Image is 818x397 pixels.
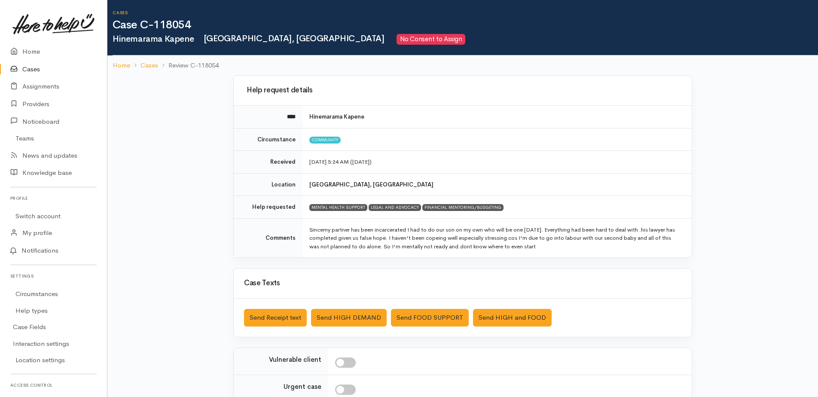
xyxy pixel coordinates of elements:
label: Vulnerable client [269,355,321,365]
span: No Consent to Assign [397,34,465,45]
div: FINANCIAL MENTORING/BUDGETING [422,204,504,211]
h6: Access control [10,379,97,391]
td: Help requested [234,196,302,219]
div: MENTAL HEALTH SUPPORT [309,204,367,211]
b: Hinemarama Kapene [309,113,364,120]
h2: Hinemarama Kapene [113,34,818,45]
b: [GEOGRAPHIC_DATA], [GEOGRAPHIC_DATA] [309,181,433,188]
a: Cases [140,61,158,70]
div: LEGAL AND ADVOCACY [369,204,421,211]
h6: Cases [113,10,818,15]
a: Home [113,61,130,70]
button: Send FOOD SUPPORT [391,309,469,327]
h6: Settings [10,270,97,282]
td: Comments [234,218,302,257]
h1: Case C-118054 [113,19,818,31]
button: Send HIGH and FOOD [473,309,552,327]
h3: Help request details [244,86,681,95]
span: Community [309,137,341,144]
label: Urgent case [284,382,321,392]
h6: Profile [10,192,97,204]
td: Circumstance [234,128,302,151]
td: Received [234,151,302,174]
button: Send Receipt text [244,309,307,327]
span: [GEOGRAPHIC_DATA], [GEOGRAPHIC_DATA] [199,33,384,44]
li: Review C-118054 [158,61,219,70]
h3: Case Texts [244,279,681,287]
td: [DATE] 5:24 AM ([DATE]) [302,151,692,174]
nav: breadcrumb [107,55,818,76]
td: Location [234,173,302,196]
td: Sincemy partner has been incarcerated I had to do our son on my own who will be one [DATE]. Every... [302,218,692,257]
button: Send HIGH DEMAND [311,309,387,327]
